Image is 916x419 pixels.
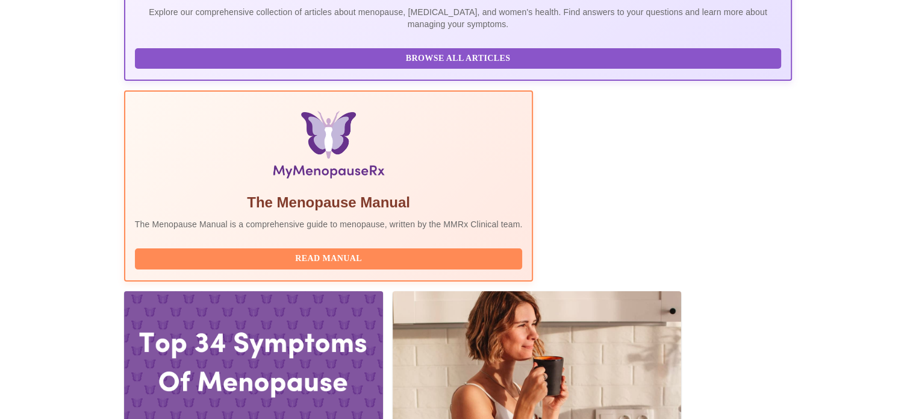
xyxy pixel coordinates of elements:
[196,111,461,183] img: Menopause Manual
[135,193,523,212] h5: The Menopause Manual
[135,48,782,69] button: Browse All Articles
[135,248,523,269] button: Read Manual
[135,52,785,63] a: Browse All Articles
[135,253,526,263] a: Read Manual
[135,218,523,230] p: The Menopause Manual is a comprehensive guide to menopause, written by the MMRx Clinical team.
[147,251,511,266] span: Read Manual
[147,51,770,66] span: Browse All Articles
[135,6,782,30] p: Explore our comprehensive collection of articles about menopause, [MEDICAL_DATA], and women's hea...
